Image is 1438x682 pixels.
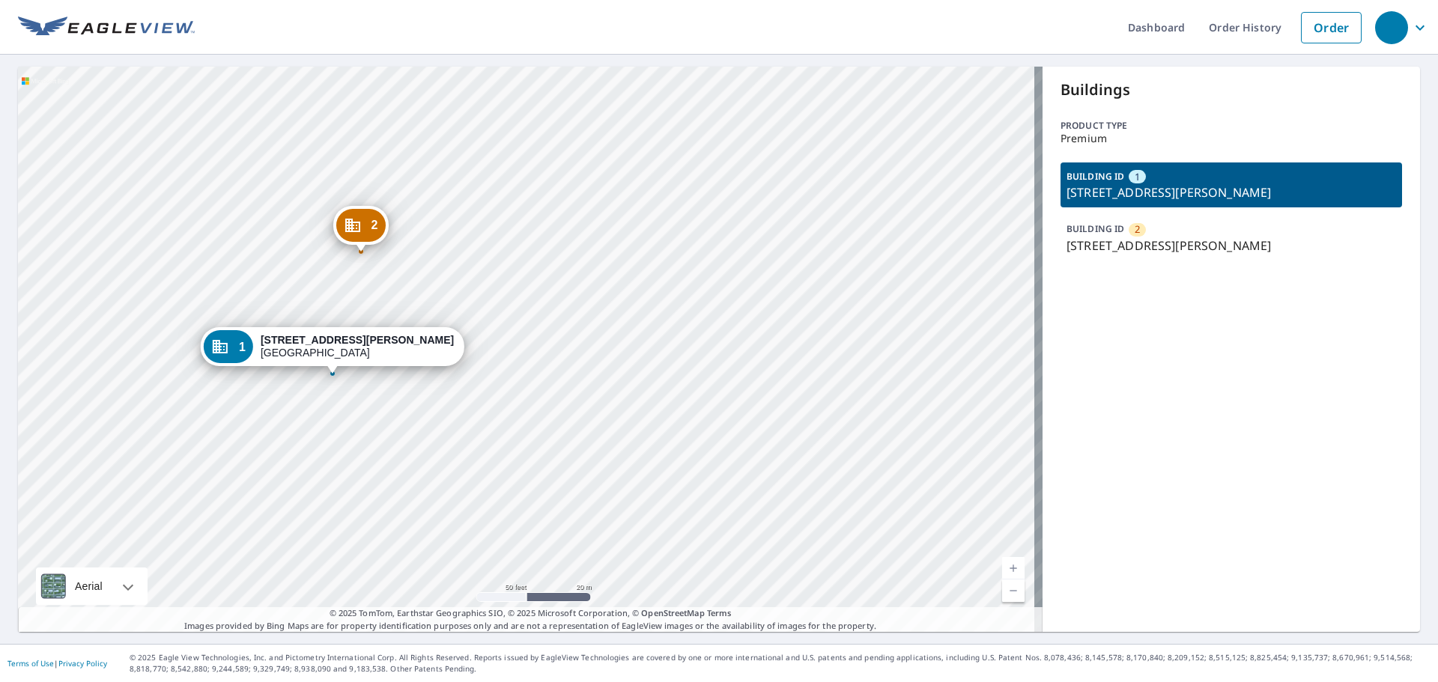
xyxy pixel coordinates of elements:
a: Order [1301,12,1362,43]
span: 2 [1135,222,1140,237]
a: Current Level 19, Zoom In [1002,557,1025,579]
span: © 2025 TomTom, Earthstar Geographics SIO, © 2025 Microsoft Corporation, © [330,607,732,620]
p: © 2025 Eagle View Technologies, Inc. and Pictometry International Corp. All Rights Reserved. Repo... [130,652,1431,675]
p: Premium [1061,133,1402,144]
span: 1 [1135,170,1140,184]
p: [STREET_ADDRESS][PERSON_NAME] [1067,237,1396,255]
span: 2 [371,219,378,231]
p: Buildings [1061,79,1402,101]
p: Product type [1061,119,1402,133]
p: BUILDING ID [1067,170,1124,183]
p: [STREET_ADDRESS][PERSON_NAME] [1067,183,1396,201]
a: Terms of Use [7,658,54,669]
a: Current Level 19, Zoom Out [1002,579,1025,602]
strong: [STREET_ADDRESS][PERSON_NAME] [261,334,454,346]
a: Terms [707,607,732,618]
img: EV Logo [18,16,195,39]
a: OpenStreetMap [641,607,704,618]
div: Dropped pin, building 2, Commercial property, 10512 Baur Blvd Saint Louis, MO 63132 [333,206,389,252]
span: 1 [239,341,246,353]
div: Aerial [36,567,148,605]
a: Privacy Policy [58,658,107,669]
div: Dropped pin, building 1, Commercial property, 1324 Ashby Rd Saint Louis, MO 63132 [201,327,464,374]
p: BUILDING ID [1067,222,1124,235]
p: | [7,659,107,668]
div: [GEOGRAPHIC_DATA] [261,334,454,359]
p: Images provided by Bing Maps are for property identification purposes only and are not a represen... [18,607,1043,632]
div: Aerial [70,567,107,605]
